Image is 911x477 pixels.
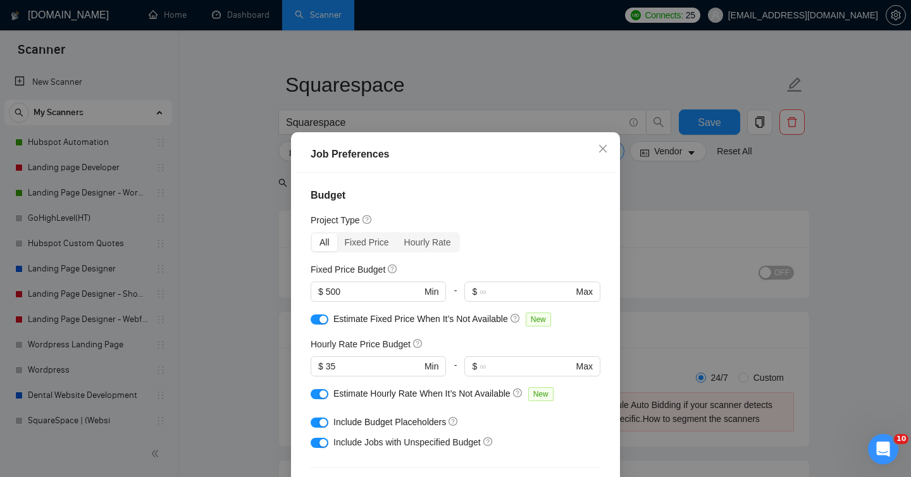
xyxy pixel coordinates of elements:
[413,338,423,349] span: question-circle
[311,188,600,203] h4: Budget
[472,359,477,373] span: $
[363,214,373,225] span: question-circle
[311,337,411,351] h5: Hourly Rate Price Budget
[483,437,493,447] span: question-circle
[449,416,459,426] span: question-circle
[397,233,459,251] div: Hourly Rate
[333,388,511,399] span: Estimate Hourly Rate When It’s Not Available
[318,359,323,373] span: $
[388,264,398,274] span: question-circle
[513,388,523,398] span: question-circle
[480,359,573,373] input: ∞
[326,285,422,299] input: 0
[472,285,477,299] span: $
[446,356,464,387] div: -
[311,147,600,162] div: Job Preferences
[425,359,439,373] span: Min
[511,313,521,323] span: question-circle
[312,233,337,251] div: All
[528,387,554,401] span: New
[526,313,551,326] span: New
[311,213,360,227] h5: Project Type
[586,132,620,166] button: Close
[446,282,464,312] div: -
[333,437,481,447] span: Include Jobs with Unspecified Budget
[576,359,593,373] span: Max
[868,434,898,464] iframe: Intercom live chat
[894,434,908,444] span: 10
[598,144,608,154] span: close
[333,314,508,324] span: Estimate Fixed Price When It’s Not Available
[576,285,593,299] span: Max
[318,285,323,299] span: $
[425,285,439,299] span: Min
[311,263,385,276] h5: Fixed Price Budget
[480,285,573,299] input: ∞
[337,233,397,251] div: Fixed Price
[326,359,422,373] input: 0
[333,417,446,427] span: Include Budget Placeholders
